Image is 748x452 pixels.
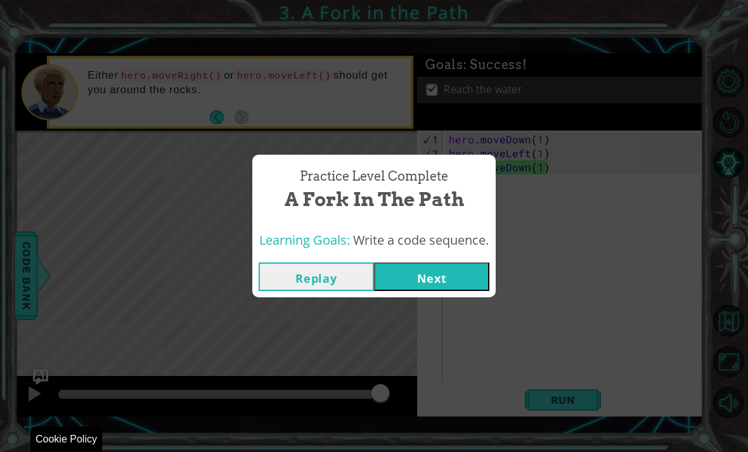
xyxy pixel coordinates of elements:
[374,262,489,291] button: Next
[259,231,350,249] span: Learning Goals:
[30,427,102,452] div: Cookie Policy
[259,262,374,291] button: Replay
[285,186,464,213] span: A Fork in the Path
[353,231,489,249] span: Write a code sequence.
[300,167,448,186] span: Practice Level Complete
